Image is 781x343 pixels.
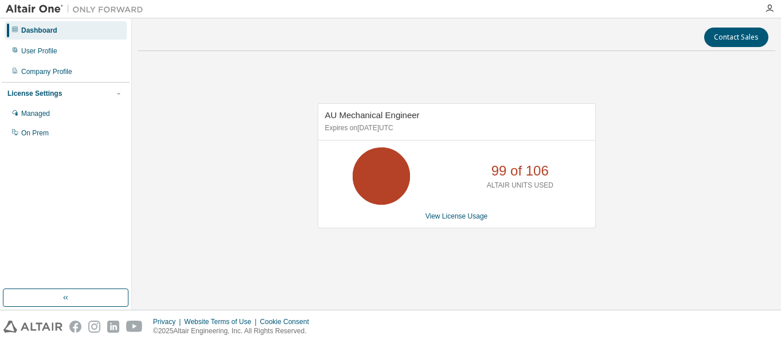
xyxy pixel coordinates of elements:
img: instagram.svg [88,321,100,333]
div: License Settings [7,89,62,98]
p: 99 of 106 [491,161,549,181]
div: Privacy [153,317,184,326]
div: Website Terms of Use [184,317,260,326]
div: Company Profile [21,67,72,76]
div: On Prem [21,128,49,138]
img: Altair One [6,3,149,15]
a: View License Usage [425,212,488,220]
p: ALTAIR UNITS USED [487,181,553,190]
img: altair_logo.svg [3,321,63,333]
span: AU Mechanical Engineer [325,110,420,120]
div: Cookie Consent [260,317,315,326]
p: © 2025 Altair Engineering, Inc. All Rights Reserved. [153,326,316,336]
div: Dashboard [21,26,57,35]
div: User Profile [21,46,57,56]
img: facebook.svg [69,321,81,333]
p: Expires on [DATE] UTC [325,123,585,133]
img: linkedin.svg [107,321,119,333]
div: Managed [21,109,50,118]
button: Contact Sales [704,28,768,47]
img: youtube.svg [126,321,143,333]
